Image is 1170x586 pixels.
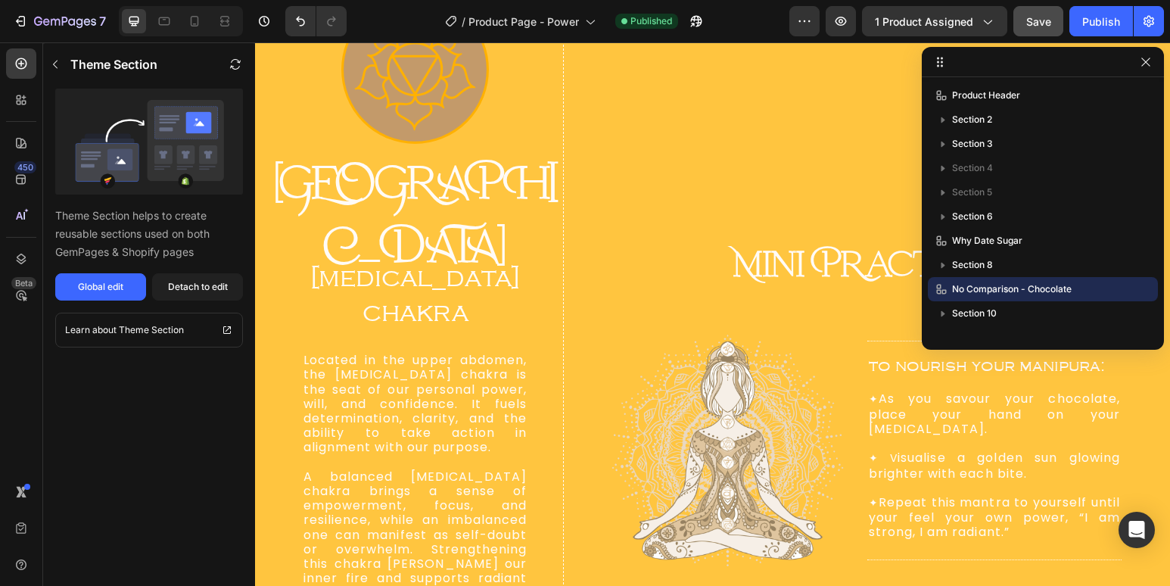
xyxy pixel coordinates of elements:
p: Theme Section [70,55,157,73]
span: Section 2 [952,112,992,127]
p: Theme Section [119,323,184,338]
span: Section 3 [952,136,993,151]
button: Publish [1069,6,1133,36]
span: Mini PRactice [478,200,734,248]
span: Section 4 [952,161,993,176]
span: [MEDICAL_DATA] Chakra [55,220,265,285]
span: ✦ [614,349,624,364]
div: Open Intercom Messenger [1119,512,1155,548]
span: Product Page - Power [468,14,579,30]
span: [GEOGRAPHIC_DATA] [20,112,300,238]
span: Published [630,14,672,28]
a: Learn about Theme Section [55,313,243,348]
p: As you savour your chocolate, place your hand on your [MEDICAL_DATA]. [614,349,865,394]
button: Detach to edit [152,273,243,301]
span: Save [1026,15,1051,28]
img: gempages_577965847977394962-1f62d2a9-79a4-4abb-a413-8f50e7a0a00c.png [345,281,599,535]
span: ✦ [614,453,624,468]
span: Section 8 [952,257,993,273]
iframe: Design area [255,42,1170,586]
span: Section 11 [952,330,994,345]
button: Global edit [55,273,146,301]
div: Detach to edit [168,280,228,294]
button: 7 [6,6,113,36]
p: Repeat this mantra to yourself until your feel your own power, “I am strong, I am radiant.” [614,453,865,497]
p: to nourish your Manipura: [614,313,865,335]
span: Section 6 [952,209,993,224]
span: 1 product assigned [875,14,973,30]
p: Located in the upper abdomen, the [MEDICAL_DATA] chakra is the seat of our personal power, will, ... [48,310,272,412]
p: Learn about [65,323,117,338]
span: Section 10 [952,306,997,321]
div: Beta [11,277,36,289]
p: A balanced [MEDICAL_DATA] chakra brings a sense of empowerment, focus, and resilience, while an i... [48,427,272,558]
p: isualise a golden sun glowing brighter with each bite. [614,408,865,438]
span: No Comparison - Chocolate [952,282,1072,297]
button: 1 product assigned [862,6,1007,36]
div: Global edit [78,280,123,294]
button: Save [1013,6,1063,36]
p: 7 [99,12,106,30]
div: Undo/Redo [285,6,347,36]
div: Publish [1082,14,1120,30]
p: Theme Section helps to create reusable sections used on both GemPages & Shopify pages [55,207,243,261]
span: Why Date Sugar [952,233,1022,248]
span: Product Header [952,88,1020,103]
div: 450 [14,161,36,173]
span: / [462,14,465,30]
span: ✦ V [614,408,643,423]
span: Section 5 [952,185,992,200]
